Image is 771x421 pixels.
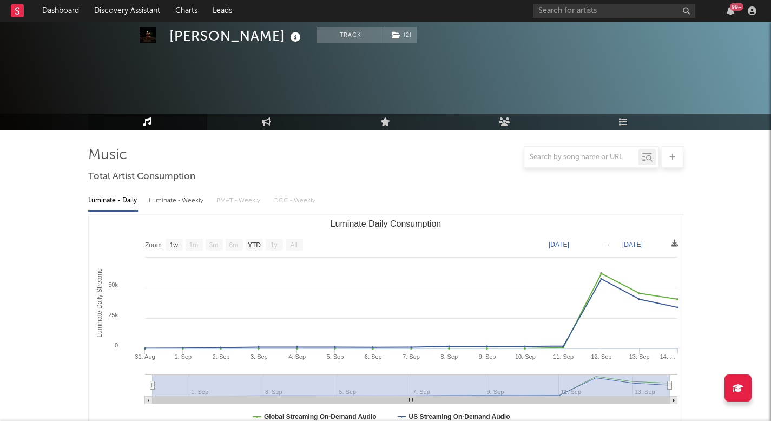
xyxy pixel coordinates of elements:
[385,27,417,43] span: ( 2 )
[403,353,420,360] text: 7. Sep
[169,27,304,45] div: [PERSON_NAME]
[95,268,103,337] text: Luminate Daily Streams
[515,353,535,360] text: 10. Sep
[212,353,229,360] text: 2. Sep
[108,312,118,318] text: 25k
[727,6,734,15] button: 99+
[549,241,569,248] text: [DATE]
[88,192,138,210] div: Luminate - Daily
[660,353,675,360] text: 14. …
[169,241,178,249] text: 1w
[135,353,155,360] text: 31. Aug
[145,241,162,249] text: Zoom
[88,170,195,183] span: Total Artist Consumption
[264,413,377,420] text: Global Streaming On-Demand Audio
[114,342,117,348] text: 0
[189,241,198,249] text: 1m
[364,353,381,360] text: 6. Sep
[229,241,238,249] text: 6m
[440,353,458,360] text: 8. Sep
[604,241,610,248] text: →
[247,241,260,249] text: YTD
[553,353,574,360] text: 11. Sep
[330,219,441,228] text: Luminate Daily Consumption
[533,4,695,18] input: Search for artists
[730,3,743,11] div: 99 +
[524,153,638,162] input: Search by song name or URL
[271,241,278,249] text: 1y
[478,353,496,360] text: 9. Sep
[622,241,643,248] text: [DATE]
[317,27,385,43] button: Track
[408,413,510,420] text: US Streaming On-Demand Audio
[288,353,306,360] text: 4. Sep
[108,281,118,288] text: 50k
[174,353,192,360] text: 1. Sep
[250,353,267,360] text: 3. Sep
[629,353,649,360] text: 13. Sep
[209,241,218,249] text: 3m
[591,353,611,360] text: 12. Sep
[326,353,344,360] text: 5. Sep
[385,27,417,43] button: (2)
[149,192,206,210] div: Luminate - Weekly
[290,241,297,249] text: All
